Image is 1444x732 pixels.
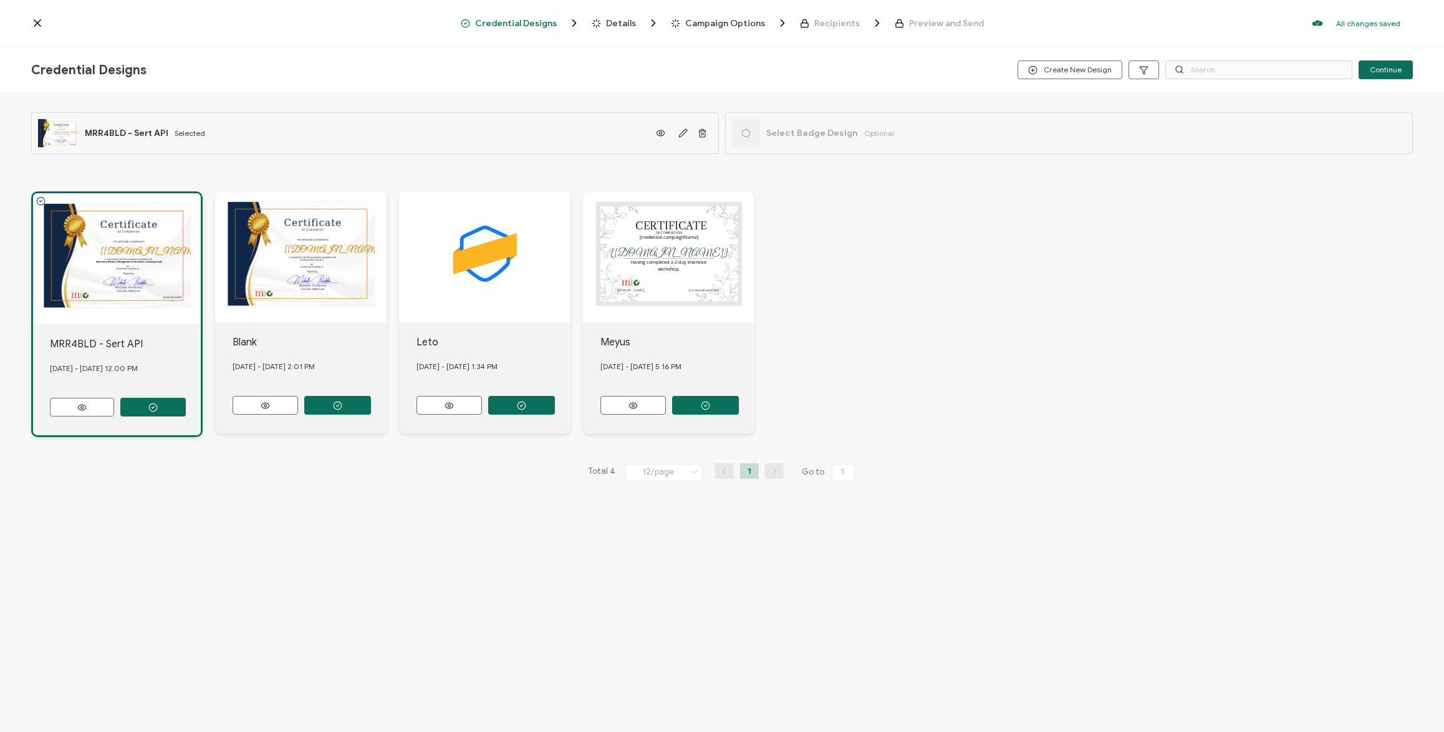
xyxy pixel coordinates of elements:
[600,335,755,350] div: Meyus
[766,128,858,138] span: Select Badge Design
[475,19,557,28] span: Credential Designs
[864,128,894,138] span: Optional
[1382,672,1444,732] iframe: Chat Widget
[1359,60,1413,79] button: Continue
[461,17,984,29] div: Breadcrumb
[625,464,703,481] input: Select
[592,17,660,29] span: Details
[671,17,789,29] span: Campaign Options
[233,335,387,350] div: Blank
[814,19,860,28] span: Recipients
[588,463,615,481] span: Total 4
[461,17,580,29] span: Credential Designs
[1028,65,1112,75] span: Create New Design
[800,17,883,29] span: Recipients
[50,352,201,385] div: [DATE] - [DATE] 12.00 PM
[175,128,205,138] span: Selected
[50,337,201,352] div: MRR4BLD - Sert API
[85,128,168,138] span: MRR4BLD - Sert API
[416,350,571,383] div: [DATE] - [DATE] 1.34 PM
[31,62,147,78] span: Credential Designs
[802,463,857,481] span: Go to
[1165,60,1352,79] input: Search
[606,19,636,28] span: Details
[685,19,765,28] span: Campaign Options
[416,335,571,350] div: Leto
[1336,19,1400,28] p: All changes saved
[740,463,759,479] li: 1
[1370,66,1402,74] span: Continue
[1018,60,1122,79] button: Create New Design
[895,19,984,28] span: Preview and Send
[600,350,755,383] div: [DATE] - [DATE] 5.16 PM
[909,19,984,28] span: Preview and Send
[233,350,387,383] div: [DATE] - [DATE] 2.01 PM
